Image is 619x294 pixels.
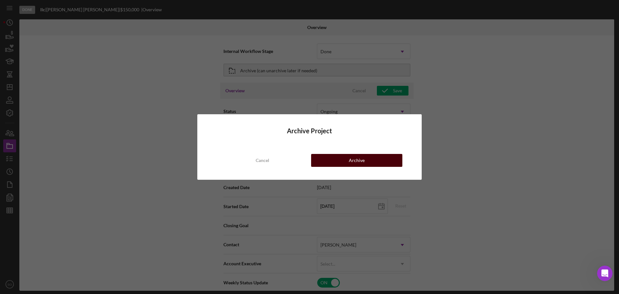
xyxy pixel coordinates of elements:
[597,266,613,281] iframe: Intercom live chat
[217,127,402,135] h4: Archive Project
[217,154,308,167] button: Cancel
[256,154,269,167] div: Cancel
[206,3,218,14] div: Close
[4,3,16,15] button: go back
[194,3,206,15] button: Collapse window
[349,154,365,167] div: Archive
[311,154,402,167] button: Archive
